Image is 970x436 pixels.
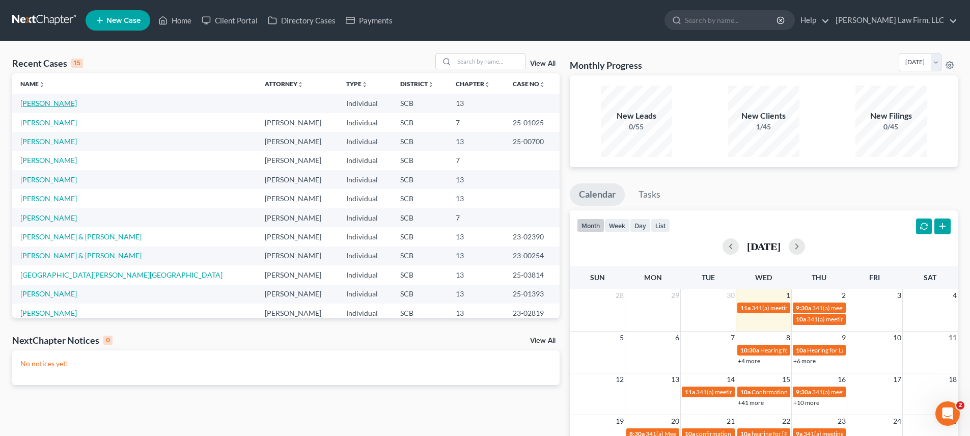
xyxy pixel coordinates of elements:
span: 341(a) meeting for [PERSON_NAME] [812,304,910,312]
span: 21 [726,415,736,427]
td: Individual [338,265,392,284]
span: 9:30a [796,304,811,312]
span: 19 [615,415,625,427]
div: 1/45 [728,122,799,132]
span: 12 [615,373,625,386]
a: [PERSON_NAME] [20,175,77,184]
td: [PERSON_NAME] [257,304,338,322]
a: Client Portal [197,11,263,30]
div: NextChapter Notices [12,334,113,346]
td: SCB [392,227,448,246]
a: [PERSON_NAME] Law Firm, LLC [830,11,957,30]
span: 2 [956,401,964,410]
span: 9 [841,332,847,344]
div: New Clients [728,110,799,122]
span: 7 [730,332,736,344]
span: 13 [670,373,680,386]
td: SCB [392,189,448,208]
td: [PERSON_NAME] [257,227,338,246]
span: 11 [948,332,958,344]
span: 6 [674,332,680,344]
td: Individual [338,285,392,304]
span: Thu [812,273,826,282]
p: No notices yet! [20,359,551,369]
i: unfold_more [362,81,368,88]
span: 11a [685,388,695,396]
span: 28 [615,289,625,302]
a: [PERSON_NAME] [20,118,77,127]
td: [PERSON_NAME] [257,113,338,132]
a: Nameunfold_more [20,80,45,88]
div: 0 [103,336,113,345]
span: 341(a) meeting for [PERSON_NAME] [812,388,910,396]
span: New Case [106,17,141,24]
td: SCB [392,94,448,113]
span: 9:30a [796,388,811,396]
i: unfold_more [297,81,303,88]
a: Tasks [629,183,670,206]
span: 4 [952,289,958,302]
a: [PERSON_NAME] [20,289,77,298]
td: Individual [338,189,392,208]
td: 7 [448,113,505,132]
iframe: Intercom live chat [935,401,960,426]
span: 10a [796,346,806,354]
a: Payments [341,11,398,30]
i: unfold_more [428,81,434,88]
td: Individual [338,208,392,227]
span: 2 [841,289,847,302]
td: 25-01025 [505,113,560,132]
td: SCB [392,265,448,284]
td: Individual [338,151,392,170]
td: 23-00254 [505,247,560,265]
td: [PERSON_NAME] [257,170,338,189]
td: SCB [392,132,448,151]
span: 10:30a [740,346,759,354]
span: 15 [781,373,791,386]
span: Tue [702,273,715,282]
a: +6 more [793,357,816,365]
td: Individual [338,227,392,246]
td: 25-00700 [505,132,560,151]
a: Districtunfold_more [400,80,434,88]
a: +41 more [738,399,764,406]
h2: [DATE] [747,241,781,252]
div: 0/55 [601,122,672,132]
td: [PERSON_NAME] [257,132,338,151]
div: 15 [71,59,83,68]
td: Individual [338,132,392,151]
span: 10a [740,388,751,396]
span: 341(a) meeting for [PERSON_NAME] & [PERSON_NAME] [696,388,848,396]
a: Attorneyunfold_more [265,80,303,88]
a: Directory Cases [263,11,341,30]
a: Chapterunfold_more [456,80,490,88]
span: Sun [590,273,605,282]
td: SCB [392,285,448,304]
span: Wed [755,273,772,282]
input: Search by name... [685,11,778,30]
span: 10a [796,315,806,323]
a: View All [530,337,556,344]
a: [GEOGRAPHIC_DATA][PERSON_NAME][GEOGRAPHIC_DATA] [20,270,223,279]
span: 29 [670,289,680,302]
td: Individual [338,247,392,265]
td: SCB [392,208,448,227]
td: SCB [392,304,448,322]
td: 25-03814 [505,265,560,284]
a: View All [530,60,556,67]
span: Fri [869,273,880,282]
button: list [651,219,670,232]
td: SCB [392,151,448,170]
a: Home [153,11,197,30]
td: 7 [448,151,505,170]
span: 23 [837,415,847,427]
span: 341(a) meeting for [PERSON_NAME] [752,304,850,312]
span: 22 [781,415,791,427]
a: [PERSON_NAME] [20,309,77,317]
a: Typeunfold_more [346,80,368,88]
a: [PERSON_NAME] [20,99,77,107]
td: Individual [338,170,392,189]
button: month [577,219,604,232]
td: [PERSON_NAME] [257,189,338,208]
td: [PERSON_NAME] [257,285,338,304]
